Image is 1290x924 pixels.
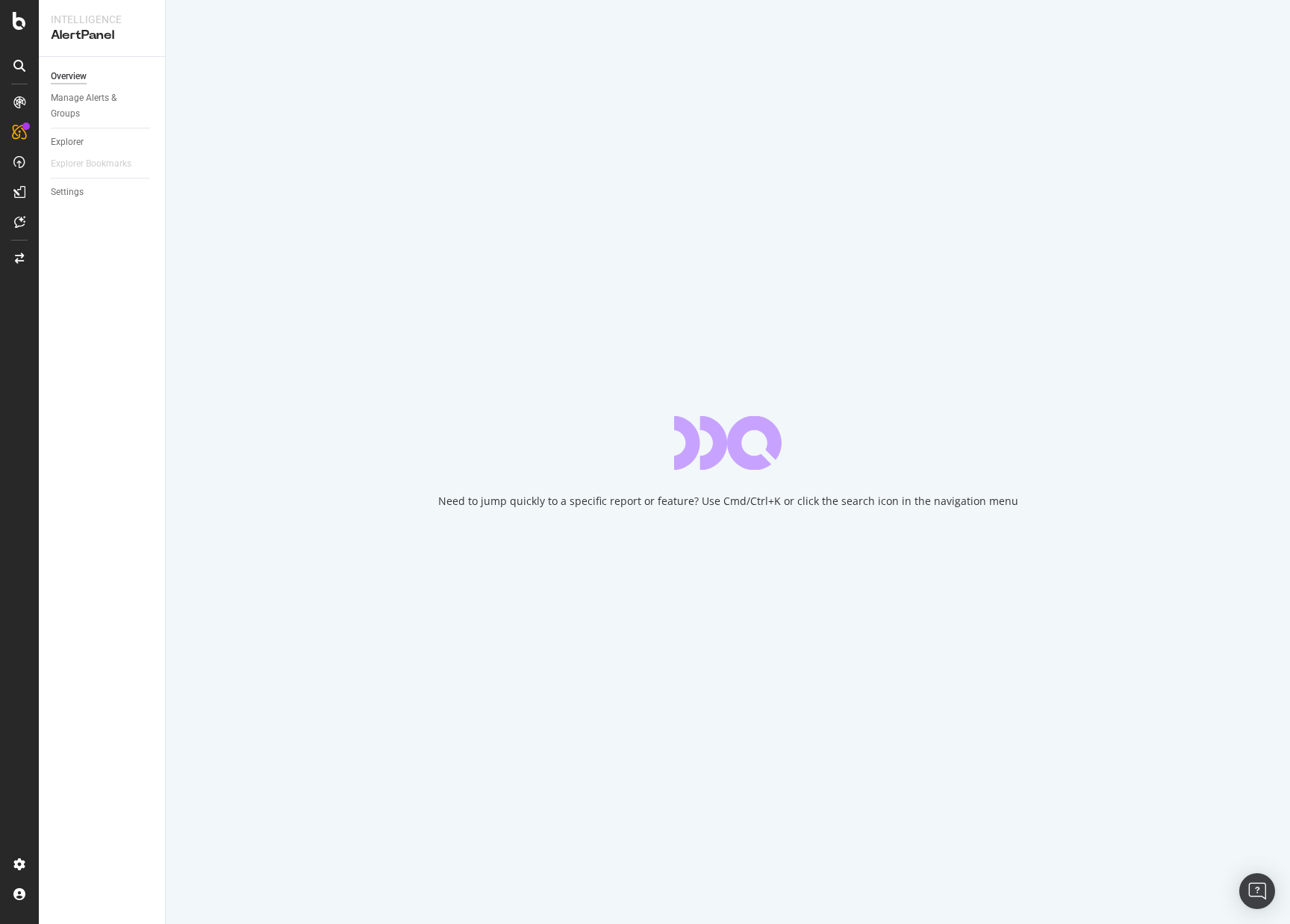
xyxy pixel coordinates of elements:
[51,69,155,84] a: Overview
[51,185,155,200] a: Settings
[438,494,1018,509] div: Need to jump quickly to a specific report or feature? Use Cmd/Ctrl+K or click the search icon in ...
[674,416,782,470] div: animation
[51,156,131,172] div: Explorer Bookmarks
[51,12,153,27] div: Intelligence
[51,90,155,122] a: Manage Alerts & Groups
[51,156,146,172] a: Explorer Bookmarks
[51,69,87,84] div: Overview
[51,134,155,150] a: Explorer
[51,185,84,200] div: Settings
[51,90,140,122] div: Manage Alerts & Groups
[51,27,153,44] div: AlertPanel
[1239,873,1275,909] div: Open Intercom Messenger
[51,134,84,150] div: Explorer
